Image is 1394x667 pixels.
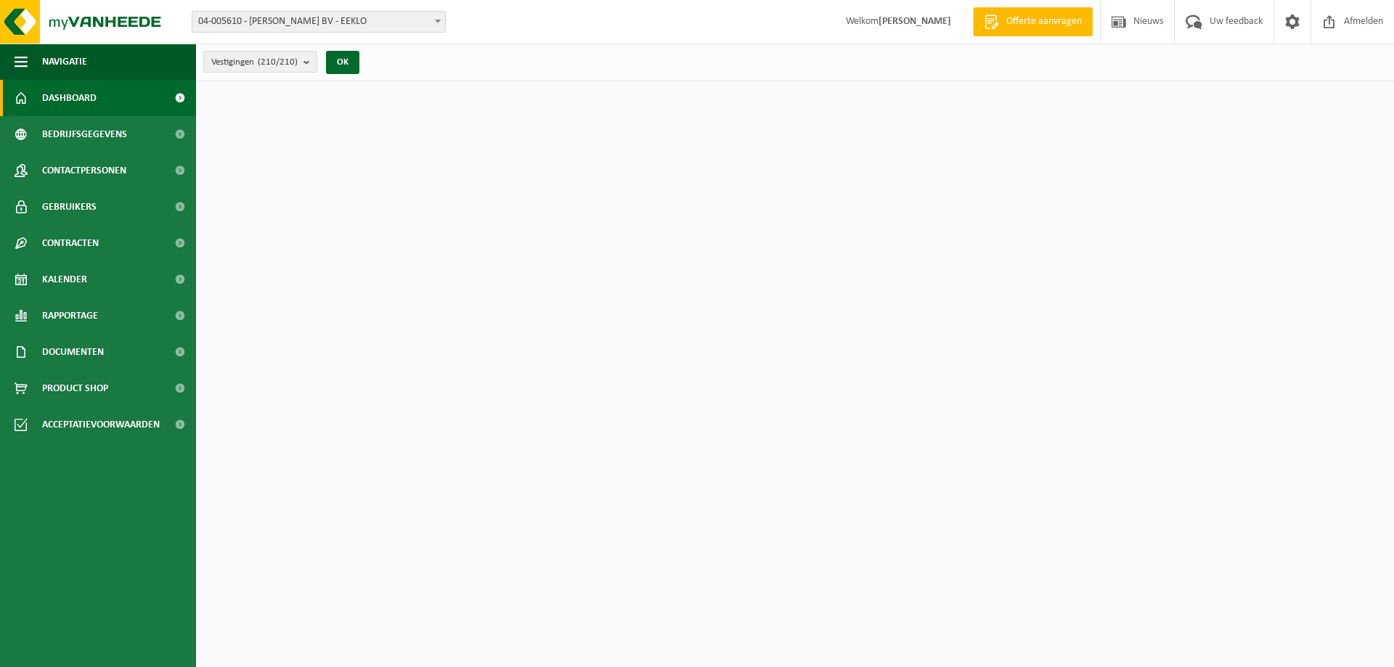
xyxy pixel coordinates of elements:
[42,406,160,443] span: Acceptatievoorwaarden
[203,51,317,73] button: Vestigingen(210/210)
[1003,15,1085,29] span: Offerte aanvragen
[192,12,445,32] span: 04-005610 - ELIAS VANDEVOORDE BV - EEKLO
[211,52,298,73] span: Vestigingen
[42,334,104,370] span: Documenten
[42,370,108,406] span: Product Shop
[42,261,87,298] span: Kalender
[42,80,97,116] span: Dashboard
[192,11,446,33] span: 04-005610 - ELIAS VANDEVOORDE BV - EEKLO
[42,44,87,80] span: Navigatie
[42,189,97,225] span: Gebruikers
[42,116,127,152] span: Bedrijfsgegevens
[42,152,126,189] span: Contactpersonen
[879,16,951,27] strong: [PERSON_NAME]
[326,51,359,74] button: OK
[42,225,99,261] span: Contracten
[973,7,1093,36] a: Offerte aanvragen
[42,298,98,334] span: Rapportage
[258,57,298,67] count: (210/210)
